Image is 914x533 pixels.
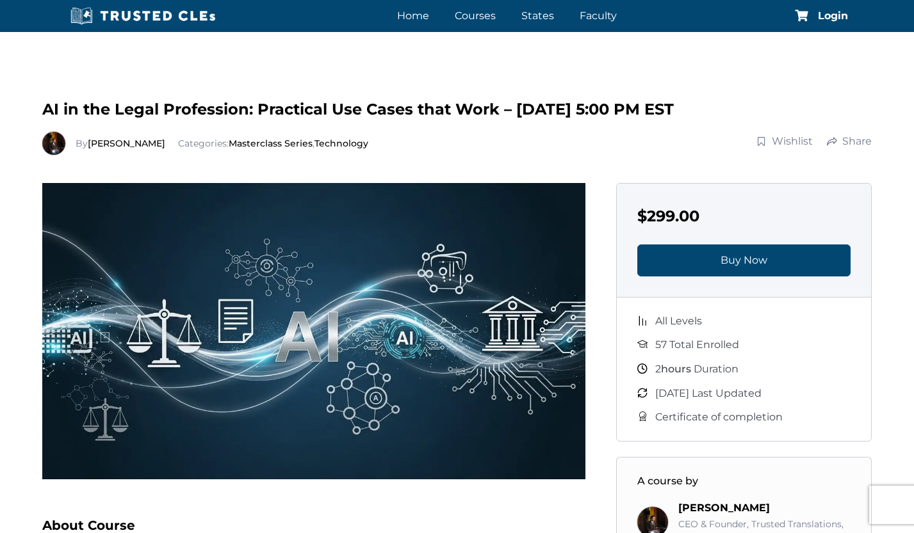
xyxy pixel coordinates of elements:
h3: A course by [637,473,851,489]
a: Share [826,134,872,149]
span: Certificate of completion [655,409,783,426]
a: Wishlist [756,134,813,149]
a: Courses [452,6,499,25]
div: Categories: , [76,136,368,150]
a: Login [818,11,848,21]
span: [DATE] Last Updated [655,385,762,402]
a: Faculty [576,6,620,25]
span: All Levels [655,313,702,330]
a: Home [394,6,432,25]
span: Duration [655,361,739,378]
a: Technology [314,138,368,149]
span: 57 Total Enrolled [655,337,739,353]
span: By [76,138,168,149]
span: hours [661,363,691,375]
a: Masterclass Series [229,138,313,149]
img: Richard Estevez [42,132,65,155]
a: [PERSON_NAME] [88,138,165,149]
a: [PERSON_NAME] [678,502,770,514]
span: $299.00 [637,207,699,225]
a: Buy Now [637,244,851,276]
span: 2 [655,363,661,375]
img: Trusted CLEs [67,6,220,26]
img: AI-in-the-Legal-Profession.webp [42,183,585,479]
a: States [518,6,557,25]
span: AI in the Legal Profession: Practical Use Cases that Work – [DATE] 5:00 PM EST [42,100,674,118]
